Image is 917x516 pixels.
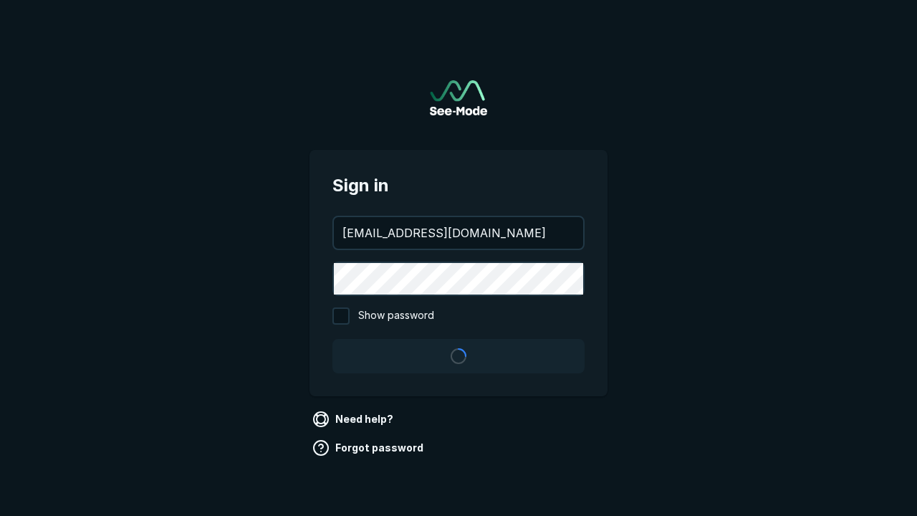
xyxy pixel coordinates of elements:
span: Show password [358,307,434,325]
a: Go to sign in [430,80,487,115]
a: Need help? [309,408,399,431]
a: Forgot password [309,436,429,459]
img: See-Mode Logo [430,80,487,115]
input: your@email.com [334,217,583,249]
span: Sign in [332,173,585,199]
